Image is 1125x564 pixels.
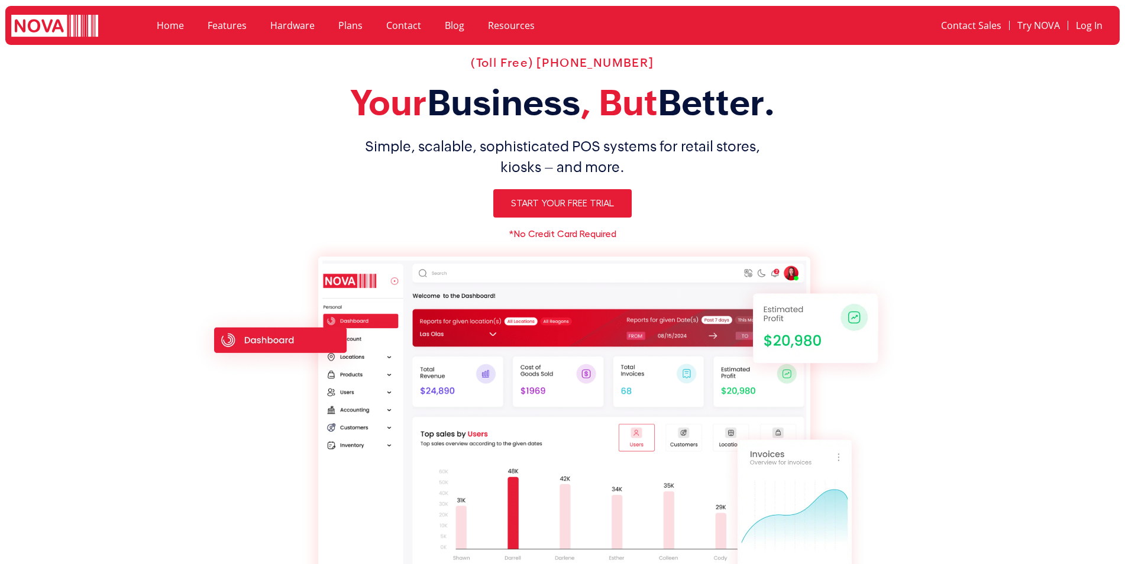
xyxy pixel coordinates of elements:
[145,12,196,39] a: Home
[511,199,614,208] span: Start Your Free Trial
[427,82,580,123] span: Business
[1068,12,1110,39] a: Log In
[145,12,775,39] nav: Menu
[195,229,930,239] h6: *No Credit Card Required
[11,15,98,39] img: logo white
[433,12,476,39] a: Blog
[1010,12,1068,39] a: Try NOVA
[788,12,1110,39] nav: Menu
[195,56,930,70] h2: (Toll Free) [PHONE_NUMBER]
[476,12,547,39] a: Resources
[326,12,374,39] a: Plans
[195,82,930,124] h2: Your , But
[933,12,1009,39] a: Contact Sales
[374,12,433,39] a: Contact
[658,82,775,123] span: Better.
[493,189,632,218] a: Start Your Free Trial
[258,12,326,39] a: Hardware
[196,12,258,39] a: Features
[195,136,930,177] h1: Simple, scalable, sophisticated POS systems for retail stores, kiosks – and more.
